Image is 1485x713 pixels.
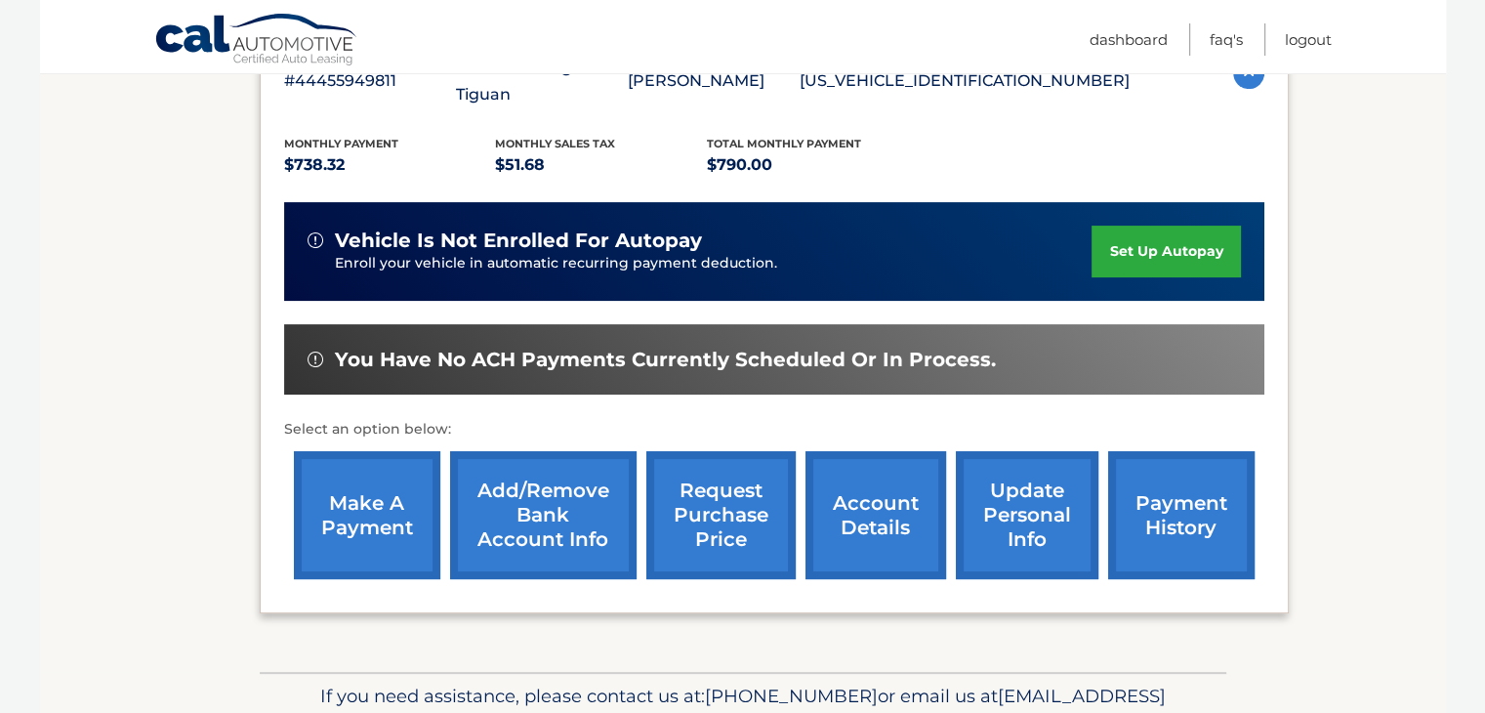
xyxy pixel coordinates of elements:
[956,451,1098,579] a: update personal info
[284,151,496,179] p: $738.32
[705,685,878,707] span: [PHONE_NUMBER]
[154,13,359,69] a: Cal Automotive
[707,137,861,150] span: Total Monthly Payment
[335,348,996,372] span: You have no ACH payments currently scheduled or in process.
[800,67,1130,95] p: [US_VEHICLE_IDENTIFICATION_NUMBER]
[335,253,1093,274] p: Enroll your vehicle in automatic recurring payment deduction.
[1090,23,1168,56] a: Dashboard
[1092,226,1240,277] a: set up autopay
[628,67,800,95] p: [PERSON_NAME]
[284,67,456,95] p: #44455949811
[284,137,398,150] span: Monthly Payment
[456,54,628,108] p: 2025 Volkswagen Tiguan
[646,451,796,579] a: request purchase price
[308,232,323,248] img: alert-white.svg
[707,151,919,179] p: $790.00
[450,451,637,579] a: Add/Remove bank account info
[495,137,615,150] span: Monthly sales Tax
[308,352,323,367] img: alert-white.svg
[284,418,1264,441] p: Select an option below:
[805,451,946,579] a: account details
[495,151,707,179] p: $51.68
[335,229,702,253] span: vehicle is not enrolled for autopay
[1108,451,1255,579] a: payment history
[294,451,440,579] a: make a payment
[1285,23,1332,56] a: Logout
[1210,23,1243,56] a: FAQ's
